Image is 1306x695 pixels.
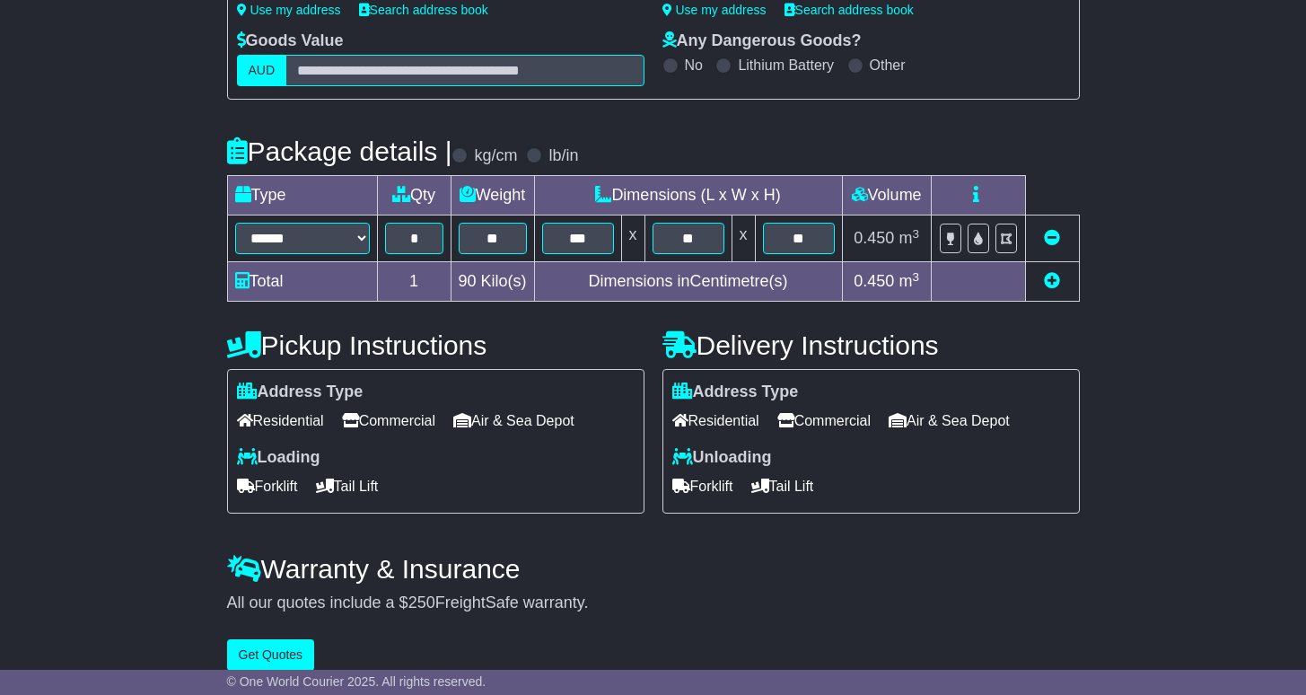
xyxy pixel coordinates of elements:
td: Qty [377,176,451,216]
td: Volume [842,176,931,216]
span: Commercial [777,407,871,435]
span: 0.450 [854,272,894,290]
span: Forklift [672,472,733,500]
h4: Pickup Instructions [227,330,644,360]
sup: 3 [912,270,919,284]
td: Weight [451,176,534,216]
td: Dimensions in Centimetre(s) [534,262,842,302]
a: Use my address [237,3,341,17]
label: Address Type [672,383,799,402]
a: Add new item [1044,272,1060,290]
span: Tail Lift [751,472,814,500]
span: 250 [408,594,435,611]
label: AUD [237,55,287,86]
td: Total [227,262,377,302]
td: x [621,216,644,262]
label: Loading [237,448,320,468]
span: Air & Sea Depot [453,407,574,435]
td: x [732,216,755,262]
td: Kilo(s) [451,262,534,302]
button: Get Quotes [227,639,315,671]
span: Residential [237,407,324,435]
td: Dimensions (L x W x H) [534,176,842,216]
span: 90 [459,272,477,290]
h4: Package details | [227,136,452,166]
label: Unloading [672,448,772,468]
a: Search address book [784,3,914,17]
a: Use my address [662,3,767,17]
label: Address Type [237,383,364,402]
td: 1 [377,262,451,302]
span: © One World Courier 2025. All rights reserved. [227,674,486,689]
h4: Warranty & Insurance [227,554,1080,584]
span: Residential [672,407,759,435]
label: Lithium Battery [738,57,834,74]
div: All our quotes include a $ FreightSafe warranty. [227,594,1080,613]
span: m [898,272,919,290]
span: Air & Sea Depot [889,407,1010,435]
span: 0.450 [854,229,894,247]
span: Tail Lift [316,472,379,500]
sup: 3 [912,227,919,241]
label: kg/cm [474,146,517,166]
label: Other [870,57,906,74]
h4: Delivery Instructions [662,330,1080,360]
label: lb/in [548,146,578,166]
span: Forklift [237,472,298,500]
span: m [898,229,919,247]
label: Goods Value [237,31,344,51]
a: Remove this item [1044,229,1060,247]
a: Search address book [359,3,488,17]
td: Type [227,176,377,216]
label: Any Dangerous Goods? [662,31,862,51]
span: Commercial [342,407,435,435]
label: No [685,57,703,74]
